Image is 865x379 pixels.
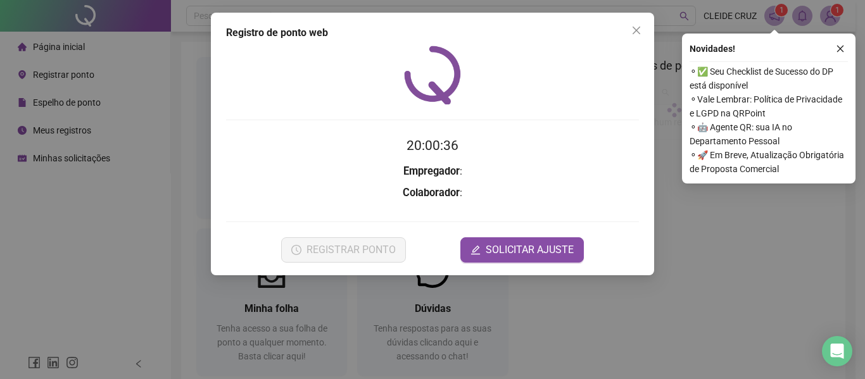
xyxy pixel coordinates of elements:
[631,25,641,35] span: close
[407,138,458,153] time: 20:00:36
[460,237,584,263] button: editSOLICITAR AJUSTE
[403,165,460,177] strong: Empregador
[226,163,639,180] h3: :
[690,148,848,176] span: ⚬ 🚀 Em Breve, Atualização Obrigatória de Proposta Comercial
[690,42,735,56] span: Novidades !
[690,120,848,148] span: ⚬ 🤖 Agente QR: sua IA no Departamento Pessoal
[404,46,461,104] img: QRPoint
[470,245,481,255] span: edit
[281,237,406,263] button: REGISTRAR PONTO
[822,336,852,366] div: Open Intercom Messenger
[690,65,848,92] span: ⚬ ✅ Seu Checklist de Sucesso do DP está disponível
[226,185,639,201] h3: :
[836,44,845,53] span: close
[486,242,574,258] span: SOLICITAR AJUSTE
[626,20,647,40] button: Close
[690,92,848,120] span: ⚬ Vale Lembrar: Política de Privacidade e LGPD na QRPoint
[226,25,639,40] div: Registro de ponto web
[403,187,460,199] strong: Colaborador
